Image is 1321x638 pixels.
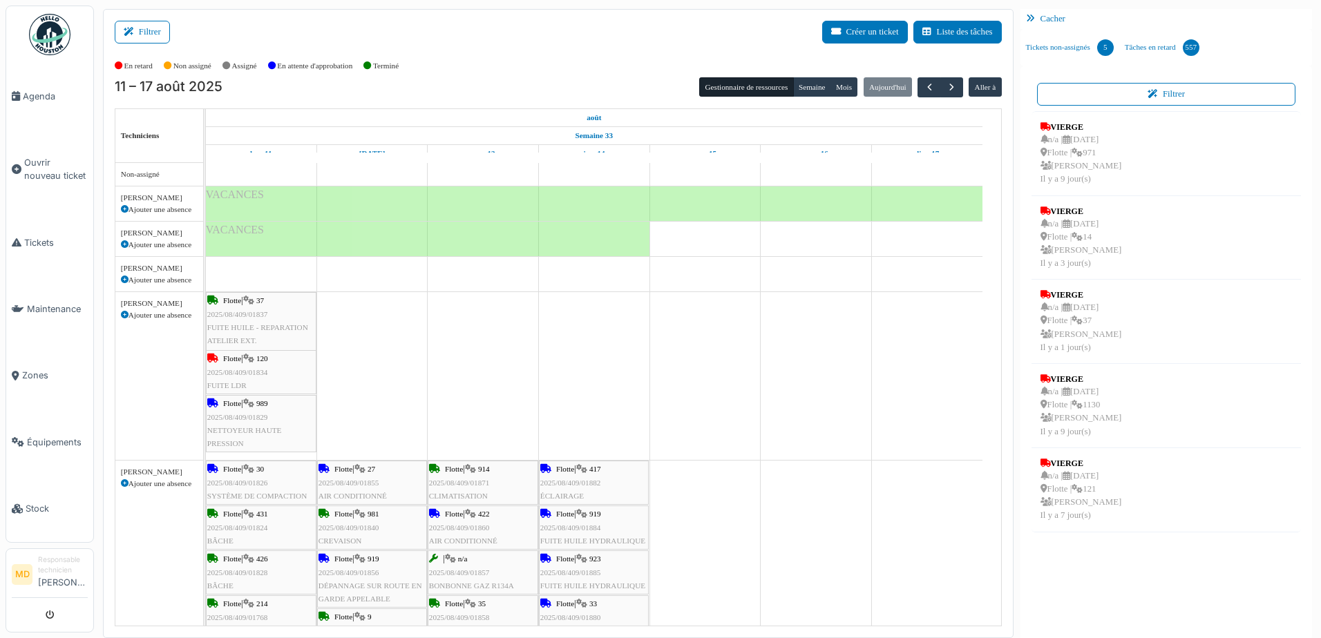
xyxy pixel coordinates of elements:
[1183,39,1199,56] div: 557
[206,188,264,200] span: VACANCES
[319,536,362,545] span: CREVAISON
[429,613,490,621] span: 2025/08/409/01858
[468,145,499,162] a: 13 août 2025
[24,156,88,182] span: Ouvrir nouveau ticket
[223,599,241,608] span: Flotte
[6,342,93,409] a: Zones
[6,409,93,475] a: Équipements
[556,554,574,563] span: Flotte
[556,465,574,473] span: Flotte
[429,536,497,545] span: AIR CONDITIONNÉ
[478,510,490,518] span: 422
[121,239,198,251] div: Ajouter une absence
[1037,369,1125,442] a: VIERGE n/a |[DATE] Flotte |1130 [PERSON_NAME]Il y a 9 jour(s)
[207,507,315,548] div: |
[207,463,315,503] div: |
[429,492,488,500] span: CLIMATISATION
[121,192,198,204] div: [PERSON_NAME]
[223,554,241,563] span: Flotte
[256,599,268,608] span: 214
[969,77,1001,97] button: Aller à
[368,554,379,563] span: 919
[207,426,282,447] span: NETTOYEUR HAUTE PRESSION
[540,507,647,548] div: |
[121,298,198,309] div: [PERSON_NAME]
[334,554,352,563] span: Flotte
[207,478,268,487] span: 2025/08/409/01826
[121,204,198,215] div: Ajouter une absence
[429,597,537,637] div: |
[6,476,93,542] a: Stock
[589,599,597,608] span: 33
[319,507,426,548] div: |
[115,21,170,43] button: Filtrer
[458,554,468,563] span: n/a
[173,60,211,72] label: Non assigné
[1097,39,1114,56] div: 5
[207,381,247,389] span: FUITE LDR
[121,131,160,139] span: Techniciens
[1037,117,1125,190] a: VIERGE n/a |[DATE] Flotte |971 [PERSON_NAME]Il y a 9 jour(s)
[6,275,93,342] a: Maintenance
[864,77,912,97] button: Aujourd'hui
[207,536,234,545] span: BÂCHE
[1119,29,1205,66] a: Tâches en retard
[256,354,268,362] span: 120
[1040,217,1122,271] div: n/a | [DATE] Flotte | 14 [PERSON_NAME] Il y a 3 jour(s)
[540,478,601,487] span: 2025/08/409/01882
[23,90,88,103] span: Agenda
[580,145,609,162] a: 14 août 2025
[121,227,198,239] div: [PERSON_NAME]
[256,510,268,518] span: 431
[207,294,315,360] div: |
[247,145,276,162] a: 11 août 2025
[911,145,942,162] a: 17 août 2025
[800,145,832,162] a: 16 août 2025
[445,465,463,473] span: Flotte
[27,436,88,449] span: Équipements
[319,552,426,606] div: |
[699,77,793,97] button: Gestionnaire de ressources
[429,523,490,532] span: 2025/08/409/01860
[540,523,601,532] span: 2025/08/409/01884
[12,554,88,598] a: MD Responsable technicien[PERSON_NAME]
[207,568,268,577] span: 2025/08/409/01828
[793,77,831,97] button: Semaine
[223,399,241,407] span: Flotte
[1040,121,1122,133] div: VIERGE
[319,523,379,532] span: 2025/08/409/01840
[540,492,584,500] span: ÉCLAIRAGE
[429,581,514,590] span: BONBONNE GAZ R134A
[277,60,352,72] label: En attente d'approbation
[256,554,268,563] span: 426
[223,465,241,473] span: Flotte
[429,568,490,577] span: 2025/08/409/01857
[540,568,601,577] span: 2025/08/409/01885
[38,554,88,594] li: [PERSON_NAME]
[1040,301,1122,354] div: n/a | [DATE] Flotte | 37 [PERSON_NAME] Il y a 1 jour(s)
[822,21,908,43] button: Créer un ticket
[445,599,463,608] span: Flotte
[6,209,93,275] a: Tickets
[256,296,264,304] span: 37
[918,77,940,97] button: Précédent
[556,599,574,608] span: Flotte
[121,466,198,478] div: [PERSON_NAME]
[207,368,268,376] span: 2025/08/409/01834
[121,168,198,180] div: Non-assigné
[583,109,605,126] a: 11 août 2025
[429,507,537,548] div: |
[913,21,1002,43] button: Liste des tâches
[478,465,490,473] span: 914
[368,612,372,621] span: 9
[38,554,88,576] div: Responsable technicien
[223,296,241,304] span: Flotte
[256,465,264,473] span: 30
[1040,385,1122,438] div: n/a | [DATE] Flotte | 1130 [PERSON_NAME] Il y a 9 jour(s)
[207,581,234,590] span: BÂCHE
[12,564,32,585] li: MD
[207,352,315,392] div: |
[368,510,379,518] span: 981
[26,502,88,515] span: Stock
[1020,29,1119,66] a: Tickets non-assignés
